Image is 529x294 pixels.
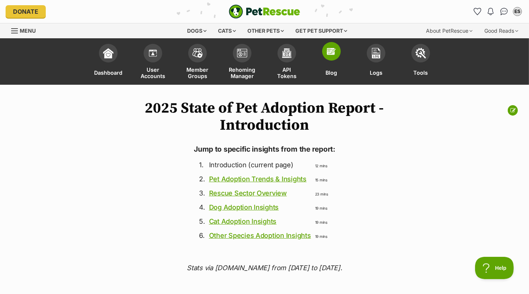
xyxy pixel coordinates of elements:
p: 3. [199,188,205,198]
img: chat-41dd97257d64d25036548639549fe6c8038ab92f7586957e7f3b1b290dea8141.svg [500,8,508,15]
a: Logs [354,40,398,85]
a: Favourites [471,6,483,17]
a: Blog [309,40,354,85]
span: 23 mins [315,192,328,196]
span: API Tokens [274,66,300,79]
img: notifications-46538b983faf8c2785f20acdc204bb7945ddae34d4c08c2a6579f10ce5e182be.svg [488,8,494,15]
p: Introduction (current page) [209,160,311,170]
span: Rehoming Manager [229,66,256,79]
span: 19 mins [315,206,327,210]
a: PetRescue [229,4,300,19]
button: Notifications [485,6,497,17]
a: Menu [11,23,41,37]
ul: Account quick links [471,6,523,17]
div: Other pets [243,23,289,38]
a: Cat Adoption Insights [209,217,277,225]
p: 5. [199,216,205,226]
span: Logs [370,66,382,79]
img: logs-icon-5bf4c29380941ae54b88474b1138927238aebebbc450bc62c8517511492d5a22.svg [371,48,381,58]
a: Tools [398,40,443,85]
p: 1. [199,160,205,170]
img: dashboard-icon-eb2f2d2d3e046f16d808141f083e7271f6b2e854fb5c12c21221c1fb7104beca.svg [103,48,113,58]
span: Dashboard [94,66,122,79]
span: Member Groups [185,66,211,79]
div: Get pet support [291,23,353,38]
span: Tools [414,66,428,79]
a: Rehoming Manager [220,40,264,85]
button: My account [512,6,523,17]
div: About PetRescue [421,23,478,38]
p: 6. [199,230,205,240]
span: 19 mins [315,234,327,239]
a: Member Groups [175,40,220,85]
a: Other Species Adoption Insights [209,232,311,239]
span: 19 mins [315,220,327,224]
a: Rescue Sector Overview [209,189,287,197]
img: api-icon-849e3a9e6f871e3acf1f60245d25b4cd0aad652aa5f5372336901a6a67317bd8.svg [282,48,292,58]
strong: Jump to specific insights from the report: [194,145,335,154]
a: Dog Adoption Insights [209,203,279,211]
img: group-profile-icon-3fa3cf56718a62981997c0bc7e787c4b2cf8bcc04b72c1350f741eb67cf2f40e.svg [237,49,247,58]
a: User Accounts [131,40,175,85]
div: ES [514,8,521,15]
img: logo-e224e6f780fb5917bec1dbf3a21bbac754714ae5b6737aabdf751b685950b380.svg [229,4,300,19]
img: members-icon-d6bcda0bfb97e5ba05b48644448dc2971f67d37433e5abca221da40c41542bd5.svg [148,48,158,58]
span: Menu [20,28,36,34]
em: Stats via [DOMAIN_NAME] from [DATE] to [DATE]. [187,264,342,272]
span: 15 mins [315,178,327,182]
div: Good Reads [479,23,523,38]
img: tools-icon-677f8b7d46040df57c17cb185196fc8e01b2b03676c49af7ba82c462532e62ee.svg [416,48,426,58]
div: Dogs [182,23,212,38]
span: 12 mins [315,164,327,168]
h1: 2025 State of Pet Adoption Report - Introduction [127,100,402,134]
img: blogs-icon-e71fceff818bbaa76155c998696f2ea9b8fc06abc828b24f45ee82a475c2fd99.svg [326,46,337,56]
a: Conversations [498,6,510,17]
p: 2. [199,174,205,184]
p: 4. [199,202,205,212]
a: Dashboard [86,40,131,85]
a: Donate [6,5,46,18]
a: API Tokens [264,40,309,85]
span: User Accounts [140,66,166,79]
a: Pet Adoption Trends & Insights [209,175,307,183]
iframe: Help Scout Beacon - Open [475,257,514,279]
img: team-members-icon-5396bd8760b3fe7c0b43da4ab00e1e3bb1a5d9ba89233759b79545d2d3fc5d0d.svg [192,48,203,58]
div: Cats [213,23,241,38]
span: Blog [326,66,337,79]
